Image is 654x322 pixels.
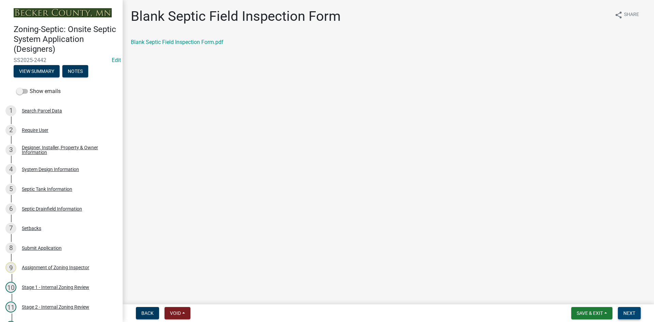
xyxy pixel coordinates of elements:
[62,65,88,77] button: Notes
[22,108,62,113] div: Search Parcel Data
[112,57,121,63] a: Edit
[112,57,121,63] wm-modal-confirm: Edit Application Number
[5,223,16,234] div: 7
[14,25,117,54] h4: Zoning-Septic: Onsite Septic System Application (Designers)
[614,11,623,19] i: share
[14,65,60,77] button: View Summary
[22,167,79,172] div: System Design Information
[131,39,223,45] a: Blank Septic Field Inspection Form.pdf
[22,305,89,309] div: Stage 2 - Internal Zoning Review
[22,246,62,250] div: Submit Application
[22,128,48,133] div: Require User
[22,187,72,191] div: Septic Tank Information
[22,226,41,231] div: Setbacks
[5,125,16,136] div: 2
[170,310,181,316] span: Void
[5,144,16,155] div: 3
[5,282,16,293] div: 10
[141,310,154,316] span: Back
[22,206,82,211] div: Septic Drainfield Information
[623,310,635,316] span: Next
[5,105,16,116] div: 1
[22,265,89,270] div: Assignment of Zoning Inspector
[5,164,16,175] div: 4
[5,262,16,273] div: 9
[5,243,16,254] div: 8
[5,184,16,195] div: 5
[16,87,61,95] label: Show emails
[609,8,644,21] button: shareShare
[22,285,89,290] div: Stage 1 - Internal Zoning Review
[571,307,612,319] button: Save & Exit
[62,69,88,74] wm-modal-confirm: Notes
[22,145,112,155] div: Designer, Installer, Property & Owner Information
[618,307,641,319] button: Next
[577,310,603,316] span: Save & Exit
[5,302,16,312] div: 11
[136,307,159,319] button: Back
[14,69,60,74] wm-modal-confirm: Summary
[5,203,16,214] div: 6
[14,8,112,17] img: Becker County, Minnesota
[14,57,109,63] span: SS2025-2442
[165,307,190,319] button: Void
[624,11,639,19] span: Share
[131,8,341,25] h1: Blank Septic Field Inspection Form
